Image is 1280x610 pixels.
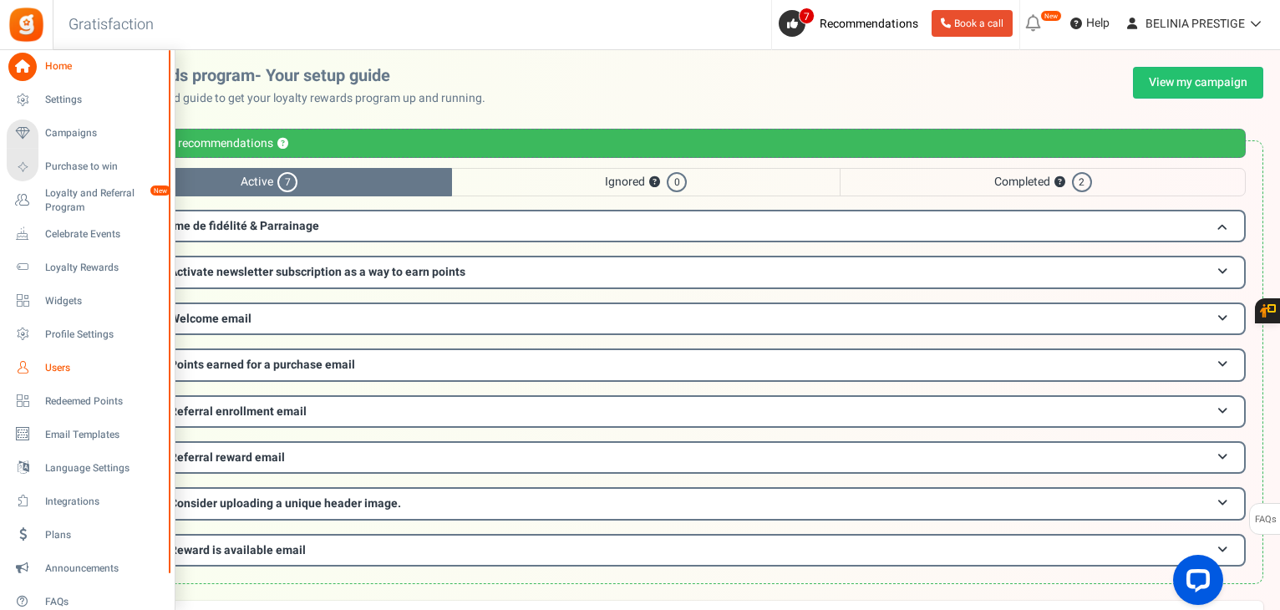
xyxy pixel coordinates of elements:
span: Celebrate Events [45,227,162,241]
span: Redeemed Points [45,394,162,409]
span: Referral enrollment email [170,403,307,420]
a: Language Settings [7,454,167,482]
span: BELINIA PRESTIGE [1145,15,1245,33]
span: Consider uploading a unique header image. [170,495,401,512]
a: Loyalty and Referral Program New [7,186,167,215]
span: Loyalty Rewards [45,261,162,275]
span: Home [45,59,162,74]
span: Users [45,361,162,375]
h2: Loyalty rewards program- Your setup guide [69,67,499,85]
span: 7 [277,172,297,192]
a: Loyalty Rewards [7,253,167,282]
div: Personalized recommendations [87,129,1246,158]
span: Settings [45,93,162,107]
button: ? [1054,177,1065,188]
span: Points earned for a purchase email [170,356,355,374]
span: FAQs [45,595,162,609]
a: Users [7,353,167,382]
img: Gratisfaction [8,6,45,43]
span: Referral reward email [170,449,285,466]
a: Email Templates [7,420,167,449]
a: Help [1064,10,1116,37]
span: Profile Settings [45,328,162,342]
span: Campaigns [45,126,162,140]
a: View my campaign [1133,67,1263,99]
a: Purchase to win [7,153,167,181]
span: Ignored [452,168,841,196]
span: Reward is available email [170,541,306,559]
span: Help [1082,15,1110,32]
span: FAQs [1254,504,1277,536]
span: Activate newsletter subscription as a way to earn points [170,263,465,281]
a: Plans [7,521,167,549]
a: Book a call [932,10,1013,37]
span: Language Settings [45,461,162,475]
a: Announcements [7,554,167,582]
h3: Gratisfaction [50,8,172,42]
span: 2 [1072,172,1092,192]
span: Announcements [45,562,162,576]
a: Settings [7,86,167,114]
span: Integrations [45,495,162,509]
span: 7 [799,8,815,24]
a: Integrations [7,487,167,516]
a: Widgets [7,287,167,315]
span: Email Templates [45,428,162,442]
span: Programme de fidélité & Parrainage [128,217,319,235]
span: Welcome email [170,310,251,328]
a: Celebrate Events [7,220,167,248]
span: 0 [667,172,687,192]
a: Home [7,53,167,81]
span: Purchase to win [45,160,162,174]
em: New [150,185,171,196]
button: ? [277,139,288,150]
a: Profile Settings [7,320,167,348]
a: Campaigns [7,119,167,148]
span: Plans [45,528,162,542]
span: Active [87,168,452,196]
p: Use this personalized guide to get your loyalty rewards program up and running. [69,90,499,107]
a: Redeemed Points [7,387,167,415]
span: Completed [840,168,1246,196]
a: 7 Recommendations [779,10,925,37]
button: ? [649,177,660,188]
span: Loyalty and Referral Program [45,186,167,215]
span: Widgets [45,294,162,308]
span: Recommendations [820,15,918,33]
em: New [1040,10,1062,22]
